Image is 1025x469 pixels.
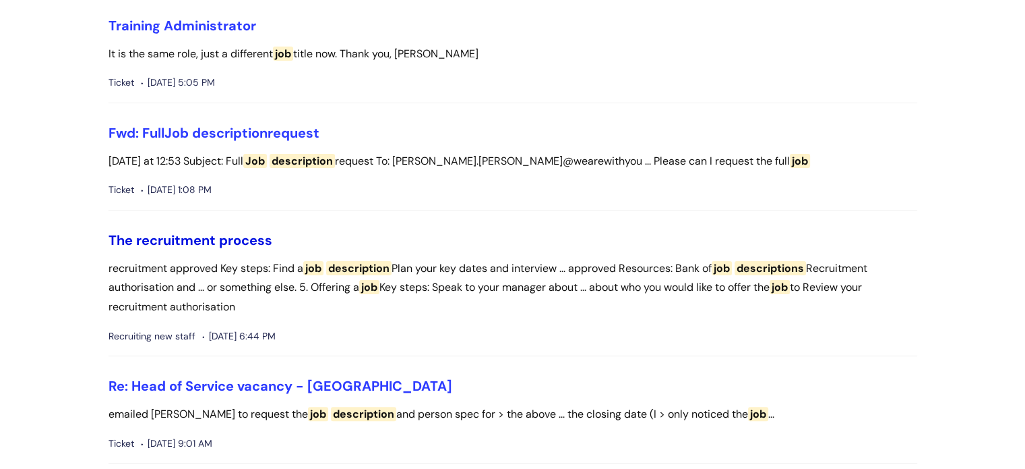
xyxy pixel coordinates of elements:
a: Training Administrator [108,17,256,34]
span: job [790,154,810,168]
span: Recruiting new staff [108,328,195,345]
span: job [359,280,379,294]
span: [DATE] 6:44 PM [202,328,276,345]
p: recruitment approved Key steps: Find a Plan your key dates and interview ... approved Resources: ... [108,259,917,317]
span: job [308,407,328,421]
span: description [331,407,396,421]
p: [DATE] at 12:53 Subject: Full request To: [PERSON_NAME].[PERSON_NAME]@wearewithyou ... Please can... [108,152,917,171]
span: [DATE] 5:05 PM [141,74,215,91]
span: job [748,407,768,421]
span: job [303,261,323,275]
p: It is the same role, just a different title now. Thank you, [PERSON_NAME] [108,45,917,64]
span: Ticket [108,435,134,452]
span: Job [164,124,189,142]
p: emailed [PERSON_NAME] to request the and person spec for > the above ... the closing date (I > on... [108,405,917,424]
span: description [326,261,392,275]
span: job [770,280,790,294]
span: description [270,154,335,168]
span: Ticket [108,74,134,91]
span: job [712,261,732,275]
span: Job [243,154,267,168]
span: job [273,47,293,61]
span: descriptions [735,261,806,275]
a: The recruitment process [108,231,272,249]
a: Re: Head of Service vacancy - [GEOGRAPHIC_DATA] [108,377,452,395]
span: Ticket [108,182,134,198]
a: Fwd: FullJob descriptionrequest [108,124,319,142]
span: [DATE] 1:08 PM [141,182,212,198]
span: description [192,124,268,142]
span: [DATE] 9:01 AM [141,435,212,452]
